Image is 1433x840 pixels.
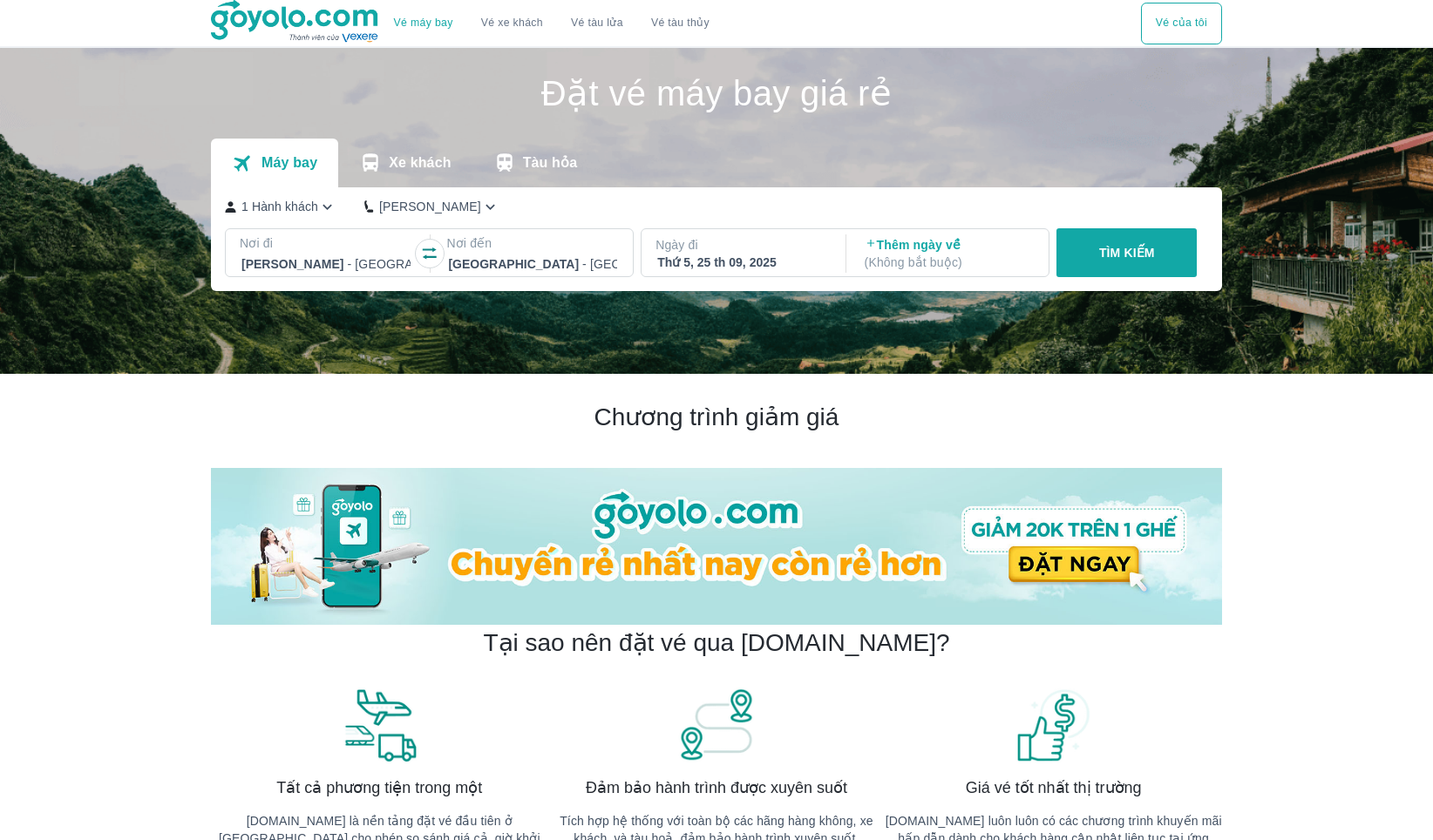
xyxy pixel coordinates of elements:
p: Nơi đi [240,234,412,252]
span: Tất cả phương tiện trong một [276,777,482,798]
button: 1 Hành khách [225,198,336,216]
img: banner-home [211,468,1222,625]
p: Nơi đến [446,234,619,252]
img: banner [340,687,418,763]
div: transportation tabs [211,139,598,187]
p: TÌM KIẾM [1099,244,1155,261]
p: Máy bay [261,154,317,172]
p: ( Không bắt buộc ) [865,254,1034,271]
h2: Tại sao nên đặt vé qua [DOMAIN_NAME]? [483,627,949,659]
p: [PERSON_NAME] [379,198,481,215]
img: banner [1015,687,1093,763]
button: [PERSON_NAME] [364,198,499,216]
p: Ngày đi [655,236,828,254]
button: TÌM KIẾM [1056,228,1197,277]
img: banner [677,687,756,763]
a: Vé xe khách [481,17,543,30]
div: Thứ 5, 25 th 09, 2025 [657,254,826,271]
div: choose transportation mode [1141,3,1222,44]
a: Vé máy bay [394,17,453,30]
div: choose transportation mode [380,3,723,44]
p: Xe khách [389,154,451,172]
h2: Chương trình giảm giá [211,402,1222,433]
span: Giá vé tốt nhất thị trường [966,777,1142,798]
span: Đảm bảo hành trình được xuyên suốt [586,777,847,798]
button: Vé tàu thủy [637,3,723,44]
button: Vé của tôi [1141,3,1222,44]
p: Thêm ngày về [865,236,1034,271]
p: Tàu hỏa [523,154,578,172]
p: 1 Hành khách [241,198,318,215]
h1: Đặt vé máy bay giá rẻ [211,76,1222,111]
a: Vé tàu lửa [557,3,637,44]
